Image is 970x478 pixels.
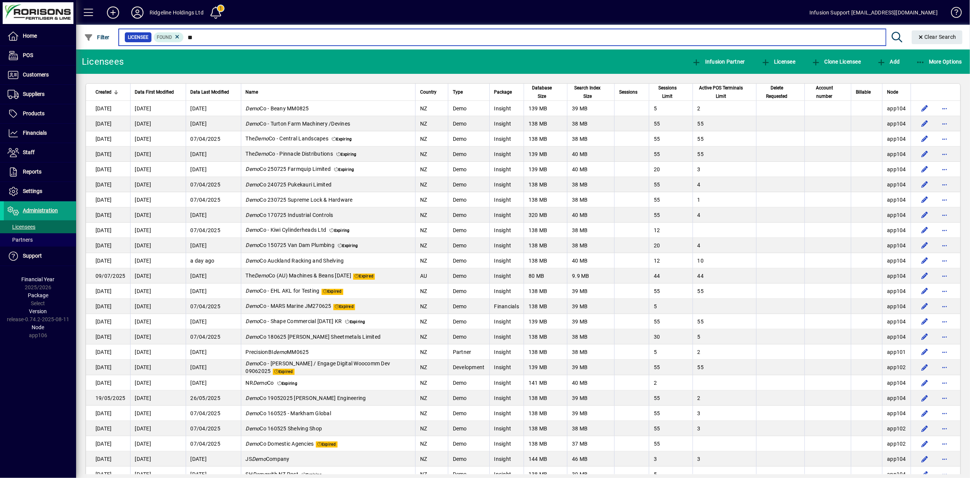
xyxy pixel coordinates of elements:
span: Financial Year [22,276,55,282]
button: Add [875,55,902,69]
td: 80 MB [524,268,567,284]
td: [DATE] [86,131,130,147]
td: NZ [415,131,448,147]
td: 38 MB [567,223,614,238]
em: Demo [246,166,260,172]
td: 55 [649,207,692,223]
button: More Options [914,55,964,69]
td: [DATE] [130,268,186,284]
span: Sessions Limit [654,84,681,100]
span: Co - Turton Farm Machinery /Devines [246,121,350,127]
td: 39 MB [567,284,614,299]
div: Node [887,88,906,96]
td: [DATE] [86,101,130,116]
td: 9.9 MB [567,268,614,284]
span: The Co - Pinnacle Distributions [246,151,333,157]
span: Data First Modified [135,88,174,96]
div: Delete Requested [761,84,800,100]
td: 07/04/2025 [186,223,241,238]
td: 07/04/2025 [186,131,241,147]
td: NZ [415,284,448,299]
td: [DATE] [186,268,241,284]
span: app104.prod.infusionbusinesssoftware.com [887,182,906,188]
td: 07/04/2025 [186,177,241,192]
td: Insight [489,147,524,162]
td: 38 MB [567,238,614,253]
td: NZ [415,207,448,223]
td: 55 [649,131,692,147]
td: Insight [489,177,524,192]
button: More options [938,315,951,328]
span: app104.prod.infusionbusinesssoftware.com [887,227,906,233]
button: More options [938,285,951,297]
td: Demo [448,268,489,284]
td: [DATE] [186,147,241,162]
td: Demo [448,284,489,299]
button: Edit [919,392,931,404]
td: [DATE] [186,101,241,116]
td: [DATE] [86,192,130,207]
td: Insight [489,162,524,177]
span: Expiring [335,152,358,158]
button: More options [938,300,951,312]
button: More options [938,361,951,373]
td: NZ [415,223,448,238]
td: 320 MB [524,207,567,223]
td: NZ [415,192,448,207]
td: Insight [489,238,524,253]
button: More options [938,377,951,389]
span: Expiring [330,137,354,143]
em: Demo [246,121,260,127]
td: 38 MB [567,177,614,192]
em: Demo [255,135,269,142]
td: 138 MB [524,177,567,192]
button: Profile [125,6,150,19]
button: More options [938,118,951,130]
span: app104.prod.infusionbusinesssoftware.com [887,105,906,112]
span: Add [877,59,900,65]
div: Name [246,88,411,96]
button: Edit [919,163,931,175]
button: Edit [919,407,931,419]
td: [DATE] [130,147,186,162]
td: [DATE] [186,116,241,131]
div: Database Size [529,84,562,100]
td: [DATE] [130,207,186,223]
div: Licensees [82,56,124,68]
button: Edit [919,422,931,435]
td: Insight [489,101,524,116]
td: [DATE] [86,162,130,177]
button: More options [938,224,951,236]
button: Edit [919,331,931,343]
button: Edit [919,377,931,389]
span: Support [23,253,42,259]
td: NZ [415,253,448,268]
td: [DATE] [86,177,130,192]
td: NZ [415,101,448,116]
td: 139 MB [524,147,567,162]
button: Add [101,6,125,19]
div: Type [453,88,485,96]
td: NZ [415,177,448,192]
td: [DATE] [186,162,241,177]
span: Name [246,88,258,96]
td: Insight [489,223,524,238]
div: Billable [856,88,878,96]
span: Licensees [8,224,35,230]
span: Node [887,88,898,96]
span: Billable [856,88,871,96]
td: [DATE] [130,238,186,253]
span: Home [23,33,37,39]
td: 40 MB [567,147,614,162]
td: Demo [448,253,489,268]
td: Demo [448,116,489,131]
a: Suppliers [4,85,76,104]
td: Demo [448,162,489,177]
a: Support [4,247,76,266]
td: Insight [489,131,524,147]
button: More options [938,270,951,282]
span: Administration [23,207,58,214]
td: 39 MB [567,101,614,116]
td: [DATE] [130,223,186,238]
td: 40 MB [567,162,614,177]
